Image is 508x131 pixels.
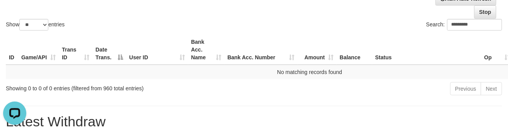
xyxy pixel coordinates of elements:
[188,35,224,65] th: Bank Acc. Name: activate to sort column ascending
[59,35,92,65] th: Trans ID: activate to sort column ascending
[450,82,481,95] a: Previous
[474,5,496,19] a: Stop
[298,35,337,65] th: Amount: activate to sort column ascending
[19,19,48,31] select: Showentries
[337,35,372,65] th: Balance
[3,3,26,26] button: Open LiveChat chat widget
[126,35,188,65] th: User ID: activate to sort column ascending
[447,19,502,31] input: Search:
[6,35,18,65] th: ID
[372,35,481,65] th: Status
[6,19,65,31] label: Show entries
[92,35,126,65] th: Date Trans.: activate to sort column descending
[481,82,502,95] a: Next
[6,114,502,129] h1: Latest Withdraw
[6,81,206,92] div: Showing 0 to 0 of 0 entries (filtered from 960 total entries)
[224,35,298,65] th: Bank Acc. Number: activate to sort column ascending
[18,35,59,65] th: Game/API: activate to sort column ascending
[426,19,502,31] label: Search:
